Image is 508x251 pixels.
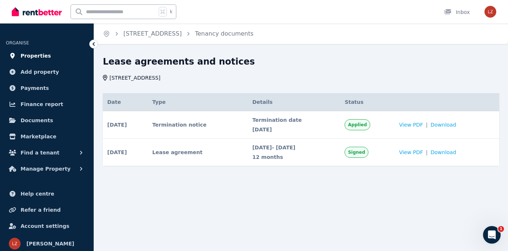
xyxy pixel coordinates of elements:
span: Termination date [252,116,336,124]
a: Tenancy documents [195,30,253,37]
img: Lidija Zivkovic [9,238,21,250]
span: Account settings [21,222,69,230]
span: Properties [21,51,51,60]
div: Inbox [444,8,470,16]
span: Find a tenant [21,148,60,157]
span: 1 [498,226,504,232]
td: Lease agreement [148,139,248,166]
span: 12 months [252,153,336,161]
span: k [170,9,172,15]
img: Lidija Zivkovic [484,6,496,18]
th: Date [103,93,148,111]
a: Properties [6,48,88,63]
span: ORGANISE [6,40,29,46]
span: Refer a friend [21,205,61,214]
a: Documents [6,113,88,128]
th: Type [148,93,248,111]
span: [STREET_ADDRESS] [109,74,161,81]
span: [DATE] [107,149,127,156]
span: Help centre [21,189,54,198]
span: Payments [21,84,49,92]
span: | [426,121,428,128]
td: Termination notice [148,111,248,139]
h1: Lease agreements and notices [103,56,255,68]
span: Add property [21,68,59,76]
span: [DATE] - [DATE] [252,144,336,151]
iframe: Intercom live chat [483,226,501,244]
span: Documents [21,116,53,125]
a: Refer a friend [6,203,88,217]
th: Status [340,93,394,111]
nav: Breadcrumb [94,23,262,44]
span: Download [430,149,456,156]
span: [DATE] [252,126,336,133]
th: Details [248,93,340,111]
span: [DATE] [107,121,127,128]
span: View PDF [399,149,423,156]
span: | [426,149,428,156]
a: Add property [6,65,88,79]
a: [STREET_ADDRESS] [123,30,182,37]
span: Manage Property [21,164,71,173]
span: Marketplace [21,132,56,141]
a: Payments [6,81,88,95]
span: View PDF [399,121,423,128]
a: Help centre [6,186,88,201]
a: Account settings [6,219,88,233]
span: Signed [348,149,365,155]
a: Finance report [6,97,88,112]
span: [PERSON_NAME] [26,239,74,248]
span: Download [430,121,456,128]
button: Find a tenant [6,145,88,160]
a: Marketplace [6,129,88,144]
span: Applied [348,122,367,128]
span: Finance report [21,100,63,109]
img: RentBetter [12,6,62,17]
button: Manage Property [6,161,88,176]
